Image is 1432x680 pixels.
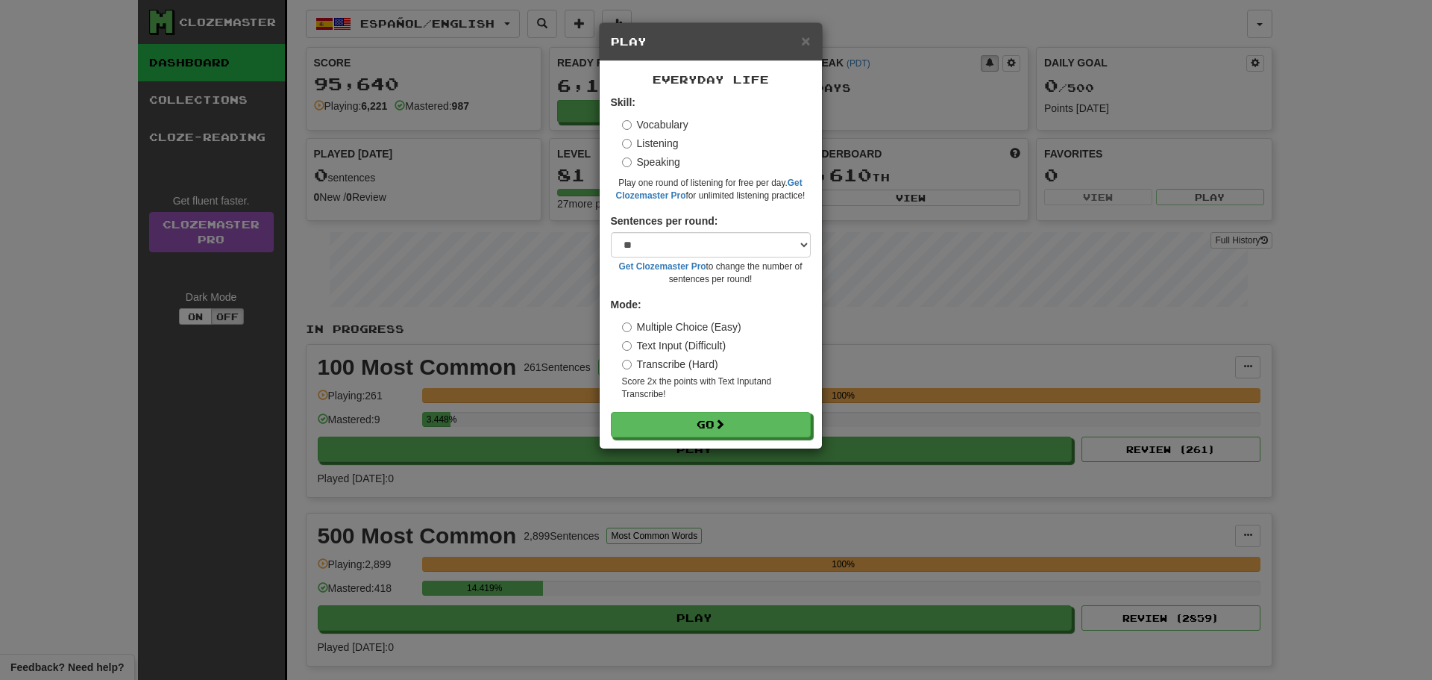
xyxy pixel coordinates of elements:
[622,360,632,369] input: Transcribe (Hard)
[611,177,811,202] small: Play one round of listening for free per day. for unlimited listening practice!
[653,73,769,86] span: Everyday Life
[611,299,641,311] strong: Mode:
[622,136,679,151] label: Listening
[622,139,632,149] input: Listening
[611,213,718,228] label: Sentences per round:
[622,155,680,169] label: Speaking
[622,375,811,401] small: Score 2x the points with Text Input and Transcribe !
[801,33,810,49] button: Close
[622,341,632,351] input: Text Input (Difficult)
[611,34,811,49] h5: Play
[622,157,632,167] input: Speaking
[622,117,688,132] label: Vocabulary
[611,412,811,437] button: Go
[611,261,811,286] small: to change the number of sentences per round!
[611,96,635,108] strong: Skill:
[622,319,741,334] label: Multiple Choice (Easy)
[622,357,718,372] label: Transcribe (Hard)
[622,120,632,130] input: Vocabulary
[622,338,726,353] label: Text Input (Difficult)
[801,32,810,49] span: ×
[622,322,632,332] input: Multiple Choice (Easy)
[619,261,706,272] a: Get Clozemaster Pro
